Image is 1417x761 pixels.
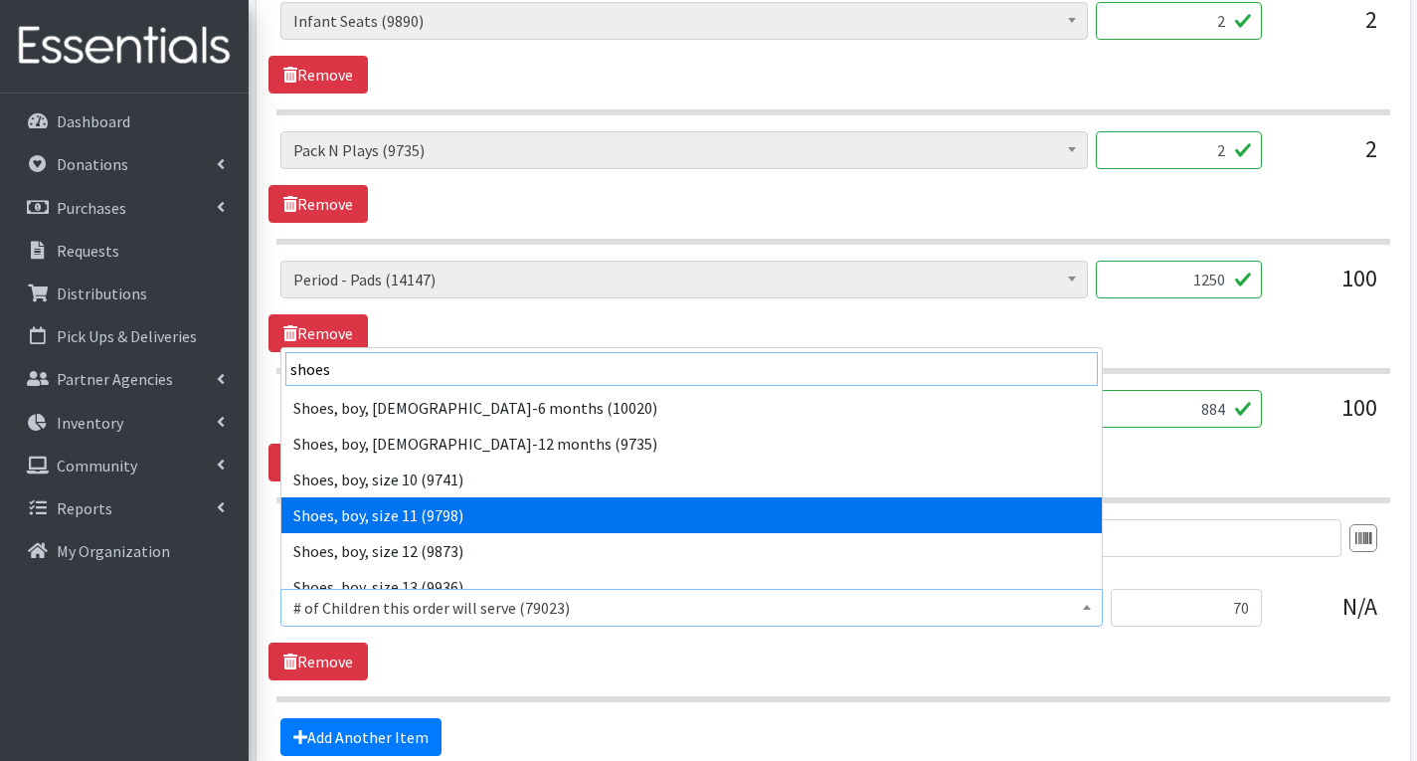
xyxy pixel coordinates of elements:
[1278,261,1377,314] div: 100
[8,488,241,528] a: Reports
[8,274,241,313] a: Distributions
[268,314,368,352] a: Remove
[1096,261,1262,298] input: Quantity
[293,594,1090,622] span: # of Children this order will serve (79023)
[280,718,442,756] a: Add Another Item
[1096,2,1262,40] input: Quantity
[8,231,241,271] a: Requests
[8,316,241,356] a: Pick Ups & Deliveries
[268,643,368,680] a: Remove
[268,185,368,223] a: Remove
[57,326,197,346] p: Pick Ups & Deliveries
[268,56,368,94] a: Remove
[8,446,241,485] a: Community
[1096,131,1262,169] input: Quantity
[8,13,241,80] img: HumanEssentials
[8,359,241,399] a: Partner Agencies
[57,541,170,561] p: My Organization
[57,198,126,218] p: Purchases
[1111,589,1262,627] input: Quantity
[281,569,1102,605] li: Shoes, boy, size 13 (9936)
[57,154,128,174] p: Donations
[57,284,147,303] p: Distributions
[8,188,241,228] a: Purchases
[1278,390,1377,444] div: 100
[8,144,241,184] a: Donations
[57,111,130,131] p: Dashboard
[268,444,368,481] a: Remove
[281,533,1102,569] li: Shoes, boy, size 12 (9873)
[280,131,1088,169] span: Pack N Plays (9735)
[281,426,1102,462] li: Shoes, boy, [DEMOGRAPHIC_DATA]-12 months (9735)
[293,266,1075,293] span: Period - Pads (14147)
[1278,131,1377,185] div: 2
[281,390,1102,426] li: Shoes, boy, [DEMOGRAPHIC_DATA]-6 months (10020)
[1278,589,1377,643] div: N/A
[280,589,1103,627] span: # of Children this order will serve (79023)
[280,261,1088,298] span: Period - Pads (14147)
[281,497,1102,533] li: Shoes, boy, size 11 (9798)
[1278,2,1377,56] div: 2
[293,7,1075,35] span: Infant Seats (9890)
[8,403,241,443] a: Inventory
[57,369,173,389] p: Partner Agencies
[281,462,1102,497] li: Shoes, boy, size 10 (9741)
[57,498,112,518] p: Reports
[1096,390,1262,428] input: Quantity
[57,456,137,476] p: Community
[293,136,1075,164] span: Pack N Plays (9735)
[280,2,1088,40] span: Infant Seats (9890)
[57,413,123,433] p: Inventory
[8,531,241,571] a: My Organization
[8,101,241,141] a: Dashboard
[57,241,119,261] p: Requests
